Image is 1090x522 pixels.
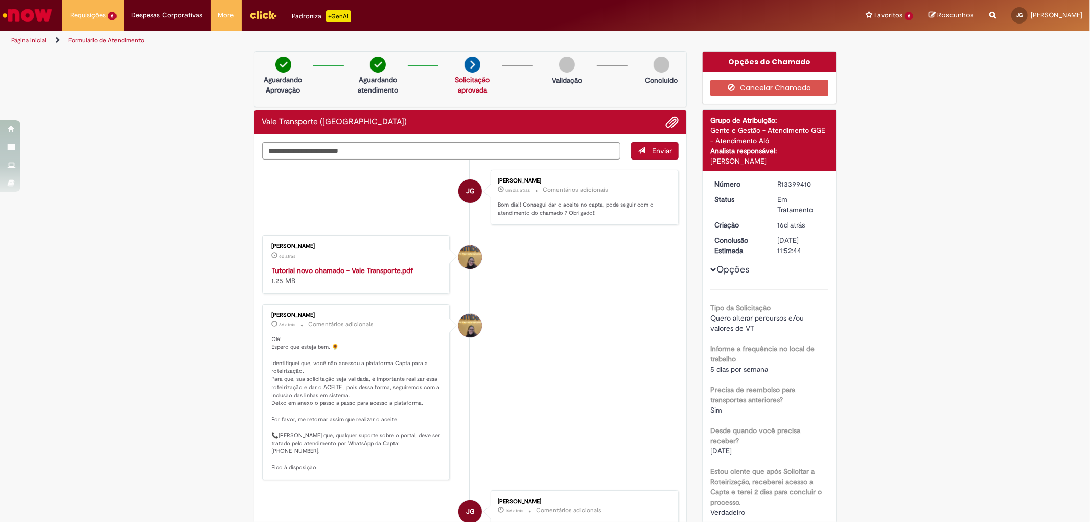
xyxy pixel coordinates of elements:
[455,75,490,95] a: Solicitação aprovada
[707,235,770,256] dt: Conclusão Estimada
[707,194,770,205] dt: Status
[1016,12,1023,18] span: JG
[275,57,291,73] img: check-circle-green.png
[710,313,806,333] span: Quero alterar percursos e/ou valores de VT
[505,508,523,514] time: 11/08/2025 18:23:00
[108,12,117,20] span: 6
[777,220,805,230] span: 16d atrás
[272,335,442,472] p: Olá! Espero que esteja bem. 🌻 Identifiquei que, você não acessou a plataforma Capta para a roteir...
[929,11,974,20] a: Rascunhos
[905,12,913,20] span: 6
[280,253,296,259] span: 6d atrás
[874,10,902,20] span: Favoritos
[68,36,144,44] a: Formulário de Atendimento
[652,146,672,155] span: Enviar
[543,186,608,194] small: Comentários adicionais
[710,467,822,507] b: Estou ciente que após Solicitar a Roteirização, receberei acesso a Capta e terei 2 dias para conc...
[777,179,825,189] div: R13399410
[710,125,828,146] div: Gente e Gestão - Atendimento GGE - Atendimento Alô
[710,426,800,445] b: Desde quando você precisa receber?
[559,57,575,73] img: img-circle-grey.png
[458,314,482,337] div: Amanda De Campos Gomes Do Nascimento
[777,220,825,230] div: 11/08/2025 18:07:40
[552,75,582,85] p: Validação
[458,245,482,269] div: Amanda De Campos Gomes Do Nascimento
[280,322,296,328] time: 22/08/2025 14:32:44
[710,156,828,166] div: [PERSON_NAME]
[353,75,403,95] p: Aguardando atendimento
[710,115,828,125] div: Grupo de Atribuição:
[272,312,442,319] div: [PERSON_NAME]
[645,75,678,85] p: Concluído
[710,146,828,156] div: Analista responsável:
[309,320,374,329] small: Comentários adicionais
[710,508,745,517] span: Verdadeiro
[505,187,530,193] span: um dia atrás
[710,344,815,364] b: Informe a frequência no local de trabalho
[777,194,825,215] div: Em Tratamento
[707,220,770,230] dt: Criação
[777,235,825,256] div: [DATE] 11:52:44
[505,187,530,193] time: 26/08/2025 11:25:28
[710,303,771,312] b: Tipo da Solicitação
[1031,11,1082,19] span: [PERSON_NAME]
[280,322,296,328] span: 6d atrás
[710,385,795,404] b: Precisa de reembolso para transportes anteriores?
[326,10,351,22] p: +GenAi
[703,52,836,72] div: Opções do Chamado
[1,5,54,26] img: ServiceNow
[498,178,668,184] div: [PERSON_NAME]
[272,243,442,249] div: [PERSON_NAME]
[132,10,203,20] span: Despesas Corporativas
[262,142,621,160] textarea: Digite sua mensagem aqui...
[498,201,668,217] p: Bom dia!! Consegui dar o aceite no capta, pode seguir com o atendimento do chamado ? Obrigado!!
[710,365,768,374] span: 5 dias por semana
[710,446,732,456] span: [DATE]
[466,179,475,203] span: JG
[665,116,679,129] button: Adicionar anexos
[11,36,47,44] a: Página inicial
[272,265,442,286] div: 1.25 MB
[292,10,351,22] div: Padroniza
[280,253,296,259] time: 22/08/2025 14:35:08
[505,508,523,514] span: 16d atrás
[707,179,770,189] dt: Número
[465,57,480,73] img: arrow-next.png
[777,220,805,230] time: 11/08/2025 18:07:40
[937,10,974,20] span: Rascunhos
[259,75,308,95] p: Aguardando Aprovação
[654,57,669,73] img: img-circle-grey.png
[498,498,668,505] div: [PERSON_NAME]
[70,10,106,20] span: Requisições
[458,179,482,203] div: Joao Felipe Dos Santos Goncalves
[631,142,679,160] button: Enviar
[249,7,277,22] img: click_logo_yellow_360x200.png
[370,57,386,73] img: check-circle-green.png
[710,80,828,96] button: Cancelar Chamado
[710,405,722,415] span: Sim
[8,31,719,50] ul: Trilhas de página
[536,506,601,515] small: Comentários adicionais
[272,266,413,275] a: Tutorial novo chamado - Vale Transporte.pdf
[218,10,234,20] span: More
[262,118,407,127] h2: Vale Transporte (VT) Histórico de tíquete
